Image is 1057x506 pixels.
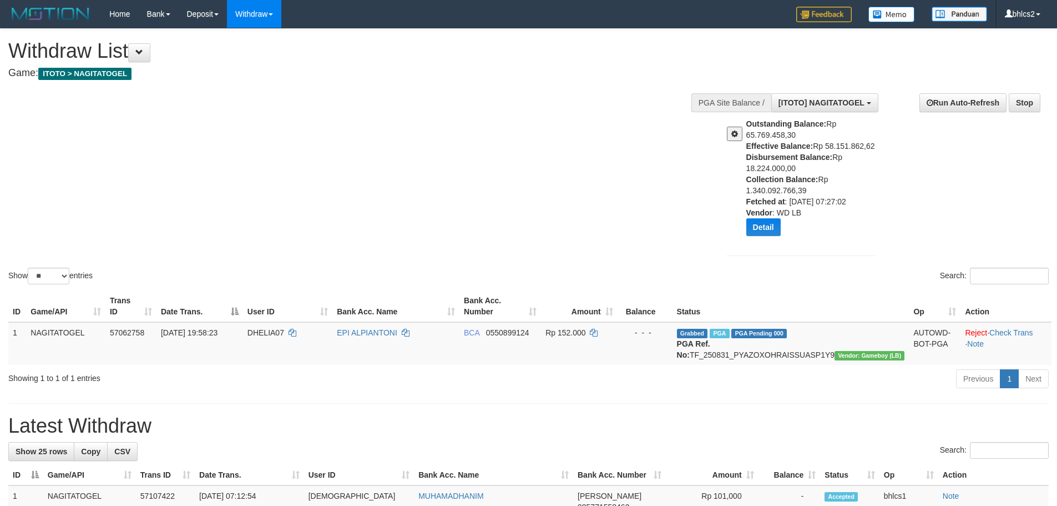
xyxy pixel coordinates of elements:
[28,268,69,284] select: Showentries
[940,442,1049,459] label: Search:
[16,447,67,456] span: Show 25 rows
[573,465,666,485] th: Bank Acc. Number: activate to sort column ascending
[105,290,156,322] th: Trans ID: activate to sort column ascending
[967,339,984,348] a: Note
[909,290,960,322] th: Op: activate to sort column ascending
[110,328,144,337] span: 57062758
[1009,93,1040,112] a: Stop
[943,492,959,500] a: Note
[970,268,1049,284] input: Search:
[932,7,987,22] img: panduan.png
[746,218,781,236] button: Detail
[26,322,105,365] td: NAGITATOGEL
[746,118,884,244] div: Rp 65.769.458,30 Rp 58.151.862,62 Rp 18.224.000,00 Rp 1.340.092.766,39 : [DATE] 07:27:02 : WD LB
[746,153,833,162] b: Disbursement Balance:
[38,68,132,80] span: ITOTO > NAGITATOGEL
[758,465,821,485] th: Balance: activate to sort column ascending
[691,93,771,112] div: PGA Site Balance /
[970,442,1049,459] input: Search:
[136,465,195,485] th: Trans ID: activate to sort column ascending
[746,119,827,128] b: Outstanding Balance:
[459,290,541,322] th: Bank Acc. Number: activate to sort column ascending
[771,93,878,112] button: [ITOTO] NAGITATOGEL
[8,6,93,22] img: MOTION_logo.png
[26,290,105,322] th: Game/API: activate to sort column ascending
[541,290,618,322] th: Amount: activate to sort column ascending
[746,197,785,206] b: Fetched at
[672,322,909,365] td: TF_250831_PYAZOXOHRAISSUASP1Y9
[989,328,1033,337] a: Check Trans
[8,68,694,79] h4: Game:
[195,465,304,485] th: Date Trans.: activate to sort column ascending
[107,442,138,461] a: CSV
[672,290,909,322] th: Status
[938,465,1049,485] th: Action
[247,328,284,337] span: DHELIA07
[74,442,108,461] a: Copy
[81,447,100,456] span: Copy
[965,328,987,337] a: Reject
[960,290,1051,322] th: Action
[578,492,641,500] span: [PERSON_NAME]
[1000,369,1019,388] a: 1
[796,7,852,22] img: Feedback.jpg
[114,447,130,456] span: CSV
[618,290,672,322] th: Balance
[919,93,1007,112] a: Run Auto-Refresh
[710,329,729,338] span: Marked by bhlcs1
[677,339,710,359] b: PGA Ref. No:
[956,369,1000,388] a: Previous
[337,328,397,337] a: EPI ALPIANTONI
[820,465,879,485] th: Status: activate to sort column ascending
[43,465,136,485] th: Game/API: activate to sort column ascending
[909,322,960,365] td: AUTOWD-BOT-PGA
[545,328,585,337] span: Rp 152.000
[825,492,858,502] span: Accepted
[677,329,708,338] span: Grabbed
[8,415,1049,437] h1: Latest Withdraw
[940,268,1049,284] label: Search:
[746,142,813,151] b: Effective Balance:
[418,492,483,500] a: MUHAMADHANIM
[868,7,915,22] img: Button%20Memo.svg
[8,290,26,322] th: ID
[156,290,243,322] th: Date Trans.: activate to sort column descending
[835,351,904,360] span: Vendor URL: https://dashboard.q2checkout.com/secure
[332,290,459,322] th: Bank Acc. Name: activate to sort column ascending
[8,442,74,461] a: Show 25 rows
[1018,369,1049,388] a: Next
[666,465,758,485] th: Amount: activate to sort column ascending
[243,290,332,322] th: User ID: activate to sort column ascending
[778,98,864,107] span: [ITOTO] NAGITATOGEL
[746,208,772,217] b: Vendor
[622,327,668,338] div: - - -
[879,465,938,485] th: Op: activate to sort column ascending
[414,465,573,485] th: Bank Acc. Name: activate to sort column ascending
[304,465,414,485] th: User ID: activate to sort column ascending
[161,328,218,337] span: [DATE] 19:58:23
[8,322,26,365] td: 1
[731,329,787,338] span: PGA Pending
[8,268,93,284] label: Show entries
[746,175,818,184] b: Collection Balance:
[8,40,694,62] h1: Withdraw List
[960,322,1051,365] td: · ·
[8,368,432,384] div: Showing 1 to 1 of 1 entries
[486,328,529,337] span: Copy 0550899124 to clipboard
[464,328,479,337] span: BCA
